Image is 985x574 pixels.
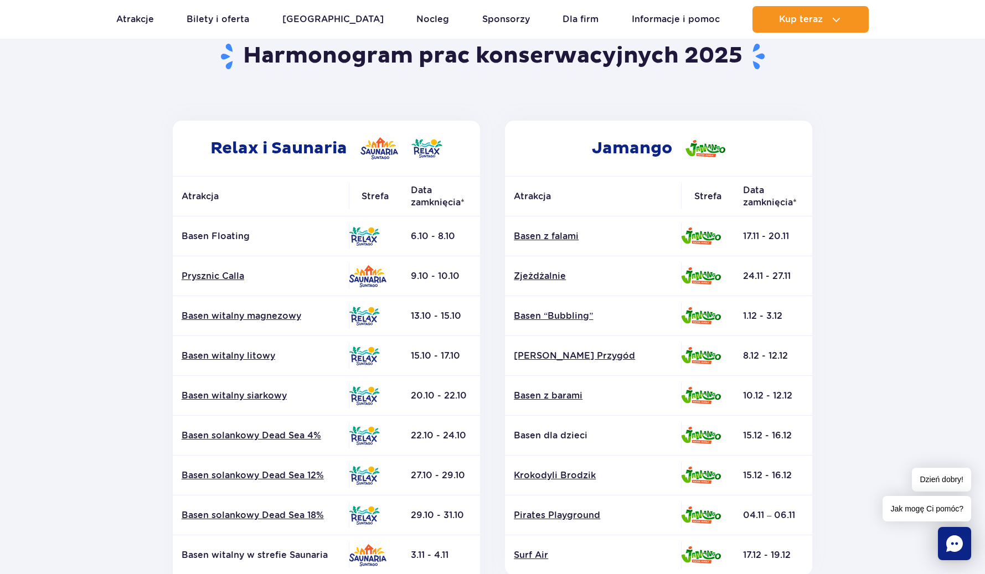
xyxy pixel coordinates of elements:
[182,509,340,521] a: Basen solankowy Dead Sea 18%
[187,6,249,33] a: Bilety i oferta
[402,416,480,456] td: 22.10 - 24.10
[116,6,154,33] a: Atrakcje
[402,376,480,416] td: 20.10 - 22.10
[360,137,398,159] img: Saunaria
[349,544,386,566] img: Saunaria
[514,430,672,442] p: Basen dla dzieci
[173,177,349,216] th: Atrakcja
[182,549,340,561] p: Basen witalny w strefie Saunaria
[681,506,721,524] img: Jamango
[681,546,721,563] img: Jamango
[752,6,869,33] button: Kup teraz
[349,347,380,365] img: Relax
[402,495,480,535] td: 29.10 - 31.10
[402,216,480,256] td: 6.10 - 8.10
[938,527,971,560] div: Chat
[349,506,380,525] img: Relax
[411,139,442,158] img: Relax
[681,467,721,484] img: Jamango
[681,307,721,324] img: Jamango
[349,227,380,246] img: Relax
[514,509,672,521] a: Pirates Playground
[514,230,672,242] a: Basen z falami
[182,230,340,242] p: Basen Floating
[681,267,721,285] img: Jamango
[681,347,721,364] img: Jamango
[514,270,672,282] a: Zjeżdżalnie
[349,177,402,216] th: Strefa
[681,427,721,444] img: Jamango
[182,310,340,322] a: Basen witalny magnezowy
[514,469,672,482] a: Krokodyli Brodzik
[632,6,720,33] a: Informacje i pomoc
[282,6,384,33] a: [GEOGRAPHIC_DATA]
[349,426,380,445] img: Relax
[349,466,380,485] img: Relax
[734,296,812,336] td: 1.12 - 3.12
[402,336,480,376] td: 15.10 - 17.10
[779,14,823,24] span: Kup teraz
[681,227,721,245] img: Jamango
[349,265,386,287] img: Saunaria
[734,216,812,256] td: 17.11 - 20.11
[182,390,340,402] a: Basen witalny siarkowy
[482,6,530,33] a: Sponsorzy
[182,270,340,282] a: Prysznic Calla
[734,416,812,456] td: 15.12 - 16.12
[734,256,812,296] td: 24.11 - 27.11
[681,177,734,216] th: Strefa
[349,307,380,325] img: Relax
[402,256,480,296] td: 9.10 - 10.10
[505,121,812,176] h2: Jamango
[681,387,721,404] img: Jamango
[416,6,449,33] a: Nocleg
[514,390,672,402] a: Basen z barami
[912,468,971,492] span: Dzień dobry!
[182,350,340,362] a: Basen witalny litowy
[168,42,817,71] h1: Harmonogram prac konserwacyjnych 2025
[514,310,672,322] a: Basen “Bubbling”
[402,456,480,495] td: 27.10 - 29.10
[182,430,340,442] a: Basen solankowy Dead Sea 4%
[505,177,681,216] th: Atrakcja
[402,296,480,336] td: 13.10 - 15.10
[514,350,672,362] a: [PERSON_NAME] Przygód
[734,376,812,416] td: 10.12 - 12.12
[734,336,812,376] td: 8.12 - 12.12
[182,469,340,482] a: Basen solankowy Dead Sea 12%
[734,495,812,535] td: 04.11 – 06.11
[883,496,971,521] span: Jak mogę Ci pomóc?
[514,549,672,561] a: Surf Air
[563,6,599,33] a: Dla firm
[349,386,380,405] img: Relax
[402,177,480,216] th: Data zamknięcia*
[685,140,725,157] img: Jamango
[734,177,812,216] th: Data zamknięcia*
[734,456,812,495] td: 15.12 - 16.12
[173,121,480,176] h2: Relax i Saunaria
